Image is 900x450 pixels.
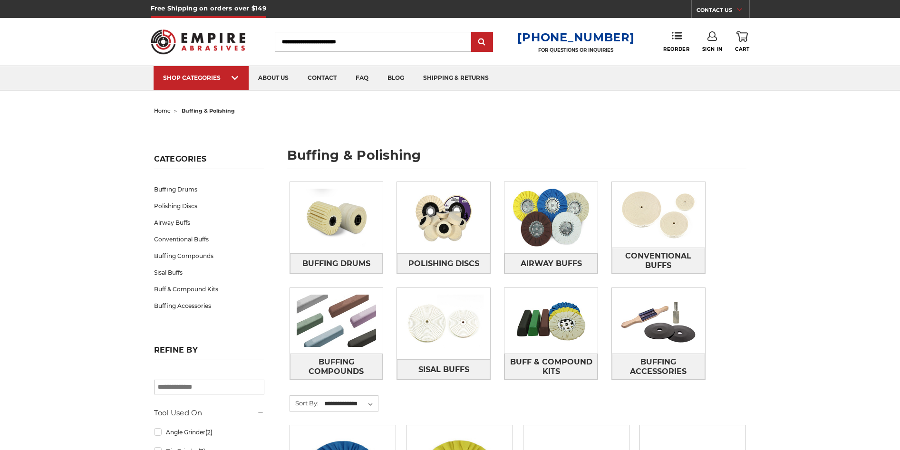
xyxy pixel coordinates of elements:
[473,33,492,52] input: Submit
[397,253,490,274] a: Polishing Discs
[378,66,414,90] a: blog
[154,407,264,419] h5: Tool Used On
[735,46,749,52] span: Cart
[154,297,264,314] a: Buffing Accessories
[151,23,246,60] img: Empire Abrasives
[697,5,749,18] a: CONTACT US
[397,359,490,380] a: Sisal Buffs
[154,231,264,248] a: Conventional Buffs
[408,256,479,272] span: Polishing Discs
[154,248,264,264] a: Buffing Compounds
[397,182,490,253] img: Polishing Discs
[521,256,582,272] span: Airway Buffs
[154,281,264,297] a: Buff & Compound Kits
[290,396,319,410] label: Sort By:
[505,354,597,380] span: Buff & Compound Kits
[612,288,705,354] img: Buffing Accessories
[612,248,705,274] a: Conventional Buffs
[346,66,378,90] a: faq
[517,30,634,44] a: [PHONE_NUMBER]
[504,354,598,380] a: Buff & Compound Kits
[154,214,264,231] a: Airway Buffs
[290,288,383,354] img: Buffing Compounds
[504,288,598,354] img: Buff & Compound Kits
[302,256,370,272] span: Buffing Drums
[504,253,598,274] a: Airway Buffs
[154,181,264,198] a: Buffing Drums
[612,182,705,248] img: Conventional Buffs
[298,66,346,90] a: contact
[154,198,264,214] a: Polishing Discs
[154,107,171,114] a: home
[290,354,383,380] a: Buffing Compounds
[517,47,634,53] p: FOR QUESTIONS OR INQUIRIES
[702,46,723,52] span: Sign In
[154,154,264,169] h5: Categories
[290,253,383,274] a: Buffing Drums
[414,66,498,90] a: shipping & returns
[249,66,298,90] a: about us
[287,149,746,169] h1: buffing & polishing
[290,182,383,253] img: Buffing Drums
[397,288,490,359] img: Sisal Buffs
[205,429,213,436] span: (2)
[418,362,469,378] span: Sisal Buffs
[290,354,383,380] span: Buffing Compounds
[163,74,239,81] div: SHOP CATEGORIES
[735,31,749,52] a: Cart
[612,354,705,380] a: Buffing Accessories
[323,397,378,411] select: Sort By:
[182,107,235,114] span: buffing & polishing
[663,46,689,52] span: Reorder
[154,345,264,360] h5: Refine by
[154,264,264,281] a: Sisal Buffs
[612,248,705,274] span: Conventional Buffs
[154,424,264,440] a: Angle Grinder(2)
[504,182,598,253] img: Airway Buffs
[612,354,705,380] span: Buffing Accessories
[663,31,689,52] a: Reorder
